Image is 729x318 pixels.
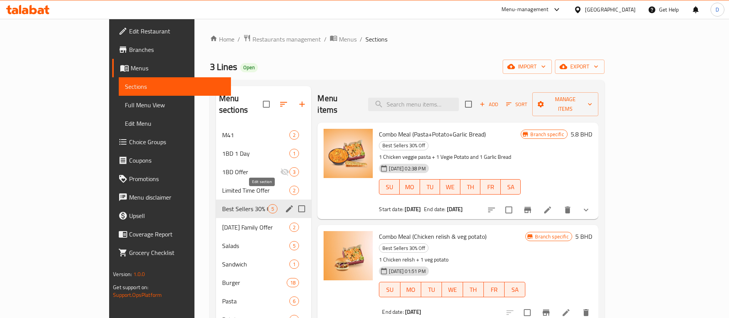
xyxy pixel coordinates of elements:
span: 5 [290,242,299,250]
span: 2 [290,187,299,194]
span: FR [483,181,498,193]
div: 1BD 1 Day1 [216,144,312,163]
span: Open [240,64,258,71]
button: TH [460,179,481,195]
span: [DATE] Family Offer [222,223,290,232]
button: Branch-specific-item [518,201,537,219]
button: Add [477,98,501,110]
span: Add item [477,98,501,110]
span: 1 [290,261,299,268]
div: Sandwich [222,260,290,269]
li: / [237,35,240,44]
button: SU [379,282,400,297]
a: Support.OpsPlatform [113,290,162,300]
span: 1BD Offer [222,167,281,176]
h6: 5.8 BHD [571,129,592,140]
button: WE [442,282,463,297]
span: TH [463,181,478,193]
button: edit [284,203,295,215]
div: [DATE] Family Offer2 [216,218,312,236]
span: Sections [125,82,225,91]
div: Sandwich1 [216,255,312,273]
button: import [503,60,552,74]
div: items [289,223,299,232]
span: Coverage Report [129,230,225,239]
span: export [561,62,598,72]
span: Edit Menu [125,119,225,128]
a: Restaurants management [243,34,321,44]
span: Branch specific [527,131,567,138]
button: sort-choices [482,201,501,219]
span: Restaurants management [252,35,321,44]
nav: breadcrumb [210,34,604,44]
img: Combo Meal (Chicken relish & veg potato) [324,231,373,280]
div: items [289,130,299,140]
span: Version: [113,269,132,279]
span: 2 [290,132,299,139]
span: Best Sellers 30% Off [222,204,268,213]
span: Combo Meal (Chicken relish & veg potato) [379,231,487,242]
span: [DATE] 02:38 PM [386,165,428,172]
p: 1 Chicken relish + 1 veg potato [379,255,525,265]
button: SU [379,179,399,195]
span: 1BD 1 Day [222,149,290,158]
span: 3 [290,168,299,176]
div: Limited Time Offer2 [216,181,312,200]
span: TH [466,284,481,295]
a: Sections [119,77,231,96]
span: Grocery Checklist [129,248,225,257]
span: Combo Meal (Pasta+Potato+Garlic Bread) [379,128,486,140]
span: Choice Groups [129,137,225,147]
a: Menus [112,59,231,77]
button: SA [505,282,525,297]
input: search [368,98,459,111]
b: [DATE] [405,307,421,317]
div: Limited Time Offer [222,186,290,195]
button: MO [400,179,420,195]
span: MO [404,284,418,295]
div: items [268,204,277,213]
div: items [289,296,299,306]
a: Full Menu View [119,96,231,114]
span: Burger [222,278,287,287]
span: Salads [222,241,290,250]
div: M412 [216,126,312,144]
a: Grocery Checklist [112,243,231,262]
span: 2 [290,224,299,231]
span: 3 Lines [210,58,237,75]
button: MO [400,282,421,297]
span: WE [443,181,457,193]
span: Branch specific [532,233,571,240]
span: Select section [460,96,477,112]
div: items [289,241,299,250]
button: TH [463,282,484,297]
div: Pasta6 [216,292,312,310]
div: 1BD Offer3 [216,163,312,181]
span: Menus [131,63,225,73]
a: Menu disclaimer [112,188,231,206]
span: Menu disclaimer [129,193,225,202]
span: Upsell [129,211,225,220]
span: M41 [222,130,290,140]
li: / [324,35,327,44]
h6: 5 BHD [575,231,592,242]
span: SA [504,181,518,193]
div: [GEOGRAPHIC_DATA] [585,5,636,14]
div: Salads5 [216,236,312,255]
span: Start date: [379,204,404,214]
span: FR [487,284,501,295]
span: Select to update [501,202,517,218]
span: TU [424,284,439,295]
span: Add [478,100,499,109]
a: Edit Menu [119,114,231,133]
span: Pasta [222,296,290,306]
p: 1 Chicken veggie pasta + 1 Vegie Potato and 1 Garlic Bread [379,152,521,162]
button: WE [440,179,460,195]
button: TU [420,179,440,195]
a: Edit Restaurant [112,22,231,40]
img: Combo Meal (Pasta+Potato+Garlic Bread) [324,129,373,178]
